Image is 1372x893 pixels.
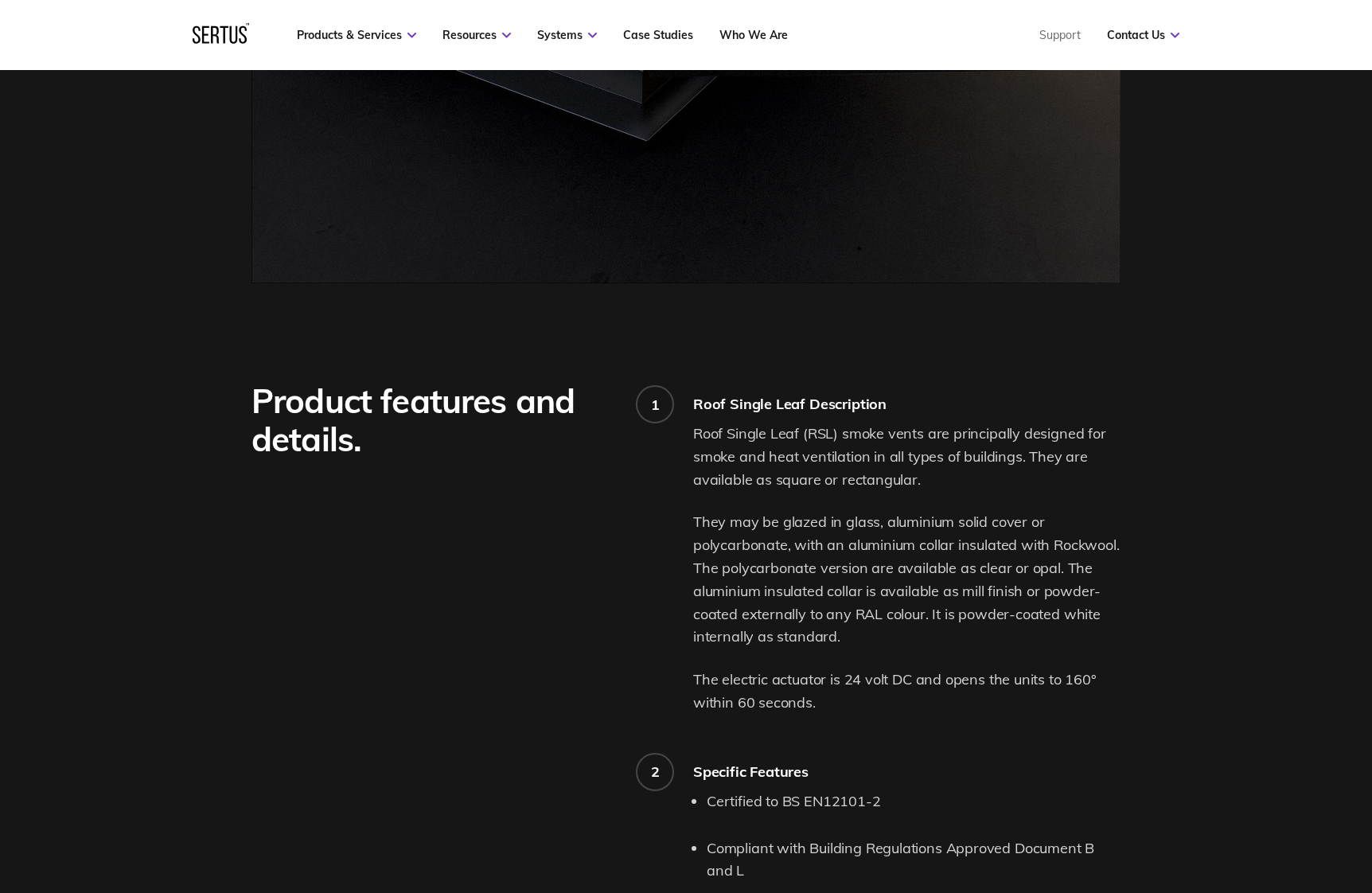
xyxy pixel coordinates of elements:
a: Contact Us [1107,28,1179,42]
li: Certified to BS EN12101-2 [707,790,1121,813]
div: Product features and details. [251,382,614,458]
div: Roof Single Leaf Description [693,395,1121,413]
a: Support [1039,28,1081,42]
a: Resources [442,28,511,42]
a: Systems [537,28,597,42]
a: Products & Services [297,28,416,42]
div: Specific Features [693,762,1121,781]
li: Compliant with Building Regulations Approved Document B and L [707,837,1121,883]
iframe: Chat Widget [1086,708,1372,893]
p: They may be glazed in glass, aluminium solid cover or polycarbonate, with an aluminium collar ins... [693,511,1121,649]
a: Who We Are [719,28,788,42]
div: 1 [651,396,660,414]
p: Roof Single Leaf (RSL) smoke vents are principally designed for smoke and heat ventilation in all... [693,423,1121,491]
a: Case Studies [623,28,693,42]
div: 2 [651,762,660,781]
p: The electric actuator is 24 volt DC and opens the units to 160° within 60 seconds. [693,669,1121,715]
